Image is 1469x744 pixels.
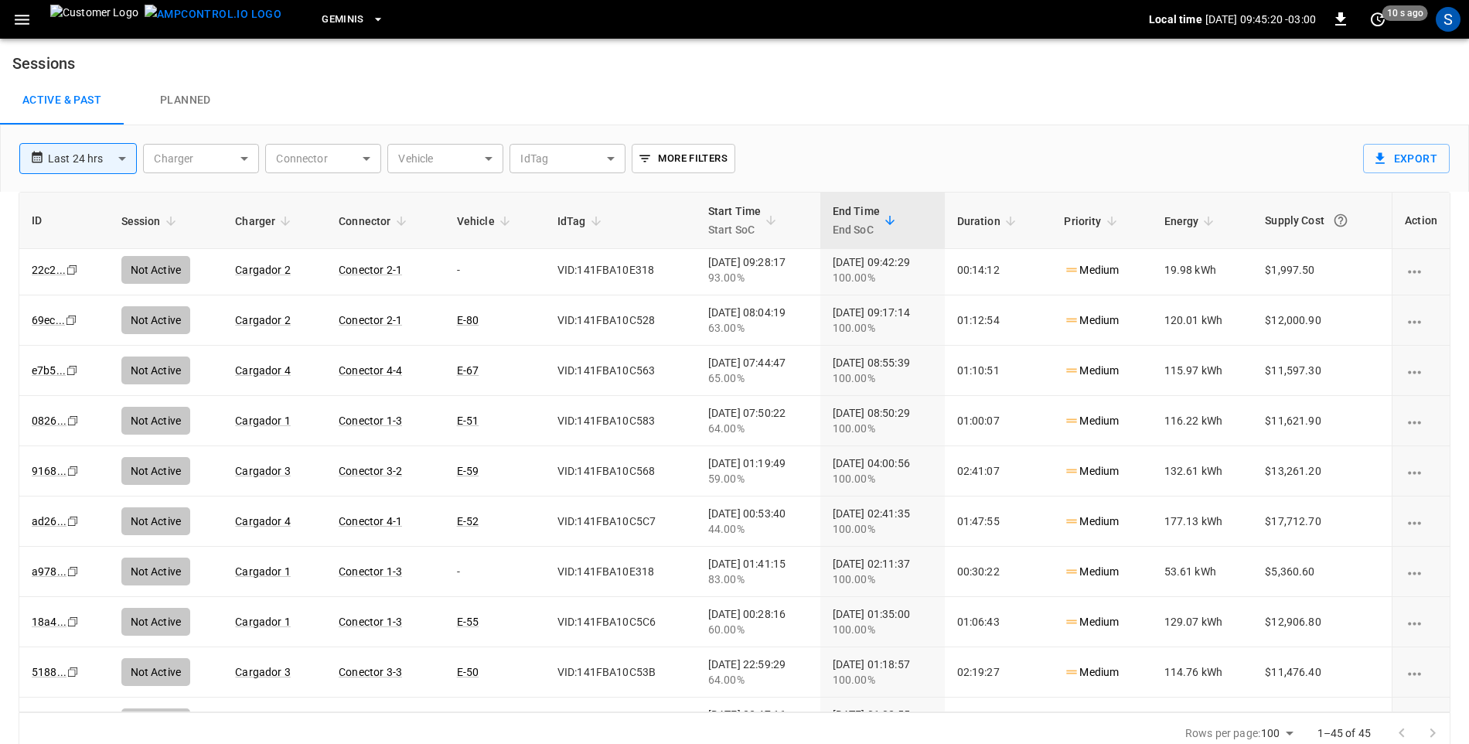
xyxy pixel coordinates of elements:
a: 22c2... [32,264,66,276]
div: [DATE] 01:18:57 [833,657,932,688]
div: Not Active [121,658,191,686]
td: VID:141FBA10C568 [545,446,696,497]
td: 00:30:22 [945,547,1052,597]
td: 02:41:07 [945,446,1052,497]
td: 129.07 kWh [1152,597,1253,647]
p: End SoC [833,220,880,239]
a: Cargador 4 [235,515,291,527]
div: 100.00% [833,370,932,386]
div: [DATE] 08:04:19 [708,305,808,336]
div: sessions table [19,192,1450,712]
div: charging session options [1405,514,1437,529]
span: 10 s ago [1382,5,1428,21]
td: $13,261.20 [1253,446,1392,497]
div: Not Active [121,457,191,485]
span: Connector [339,212,411,230]
td: 116.22 kWh [1152,396,1253,446]
div: [DATE] 02:11:37 [833,556,932,587]
div: copy [66,513,81,530]
div: Not Active [121,507,191,535]
div: [DATE] 04:00:56 [833,456,932,486]
button: More Filters [632,144,734,173]
a: E-51 [457,415,479,427]
a: Cargador 1 [235,565,291,578]
p: Medium [1064,564,1119,580]
a: E-55 [457,616,479,628]
p: Medium [1064,514,1119,530]
div: [DATE] 07:44:47 [708,355,808,386]
img: ampcontrol.io logo [145,5,281,24]
a: E-50 [457,666,479,678]
a: Conector 2-1 [339,264,402,276]
div: 63.00% [708,320,808,336]
div: [DATE] 23:47:16 [708,707,808,738]
td: VID:141FBA10E318 [545,245,696,295]
span: Energy [1164,212,1219,230]
td: 01:10:51 [945,346,1052,396]
div: End Time [833,202,880,239]
div: 100.00% [833,622,932,637]
div: copy [66,462,81,480]
div: charging session options [1405,363,1437,378]
p: Medium [1064,363,1119,379]
td: $11,597.30 [1253,346,1392,396]
div: copy [65,261,80,278]
td: 02:19:27 [945,647,1052,698]
a: Conector 2-1 [339,314,402,326]
a: Conector 3-2 [339,465,402,477]
div: 100.00% [833,421,932,436]
div: copy [66,412,81,429]
span: End TimeEnd SoC [833,202,900,239]
td: $12,906.80 [1253,597,1392,647]
div: charging session options [1405,312,1437,328]
button: The cost of your charging session based on your supply rates [1327,206,1355,234]
td: 177.13 kWh [1152,497,1253,547]
div: Start Time [708,202,762,239]
div: [DATE] 01:19:49 [708,456,808,486]
p: Medium [1064,413,1119,429]
div: Not Active [121,558,191,585]
td: VID:141FBA10C563 [545,346,696,396]
div: copy [65,362,80,379]
a: E-67 [457,364,479,377]
td: VID:141FBA10C528 [545,295,696,346]
p: Medium [1064,463,1119,480]
div: copy [66,664,81,681]
div: [DATE] 01:02:55 [833,707,932,738]
td: 53.61 kWh [1152,547,1253,597]
td: VID:141FBA10C5C6 [545,597,696,647]
p: 1–45 of 45 [1317,725,1372,741]
p: Local time [1149,12,1202,27]
span: Start TimeStart SoC [708,202,782,239]
td: VID:141FBA10C5C7 [545,497,696,547]
span: Duration [957,212,1021,230]
div: [DATE] 09:28:17 [708,254,808,285]
td: $1,997.50 [1253,245,1392,295]
a: E-52 [457,515,479,527]
div: charging session options [1405,564,1437,579]
div: 100.00% [833,270,932,285]
div: Supply Cost [1265,206,1379,234]
a: ad26... [32,515,66,527]
div: Not Active [121,256,191,284]
td: $11,621.90 [1253,396,1392,446]
a: e7b5... [32,364,66,377]
div: [DATE] 00:28:16 [708,606,808,637]
p: Start SoC [708,220,762,239]
div: 100.00% [833,320,932,336]
a: Planned [124,76,247,125]
a: Conector 3-3 [339,666,402,678]
a: Conector 4-4 [339,364,402,377]
a: E-80 [457,314,479,326]
div: copy [66,563,81,580]
p: Medium [1064,664,1119,681]
a: Cargador 2 [235,314,291,326]
span: Charger [235,212,295,230]
div: [DATE] 09:42:29 [833,254,932,285]
th: Action [1392,193,1450,249]
div: 100.00% [833,572,932,587]
a: Conector 1-3 [339,616,402,628]
a: Cargador 3 [235,465,291,477]
td: VID:141FBA10C53B [545,647,696,698]
div: copy [66,613,81,630]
